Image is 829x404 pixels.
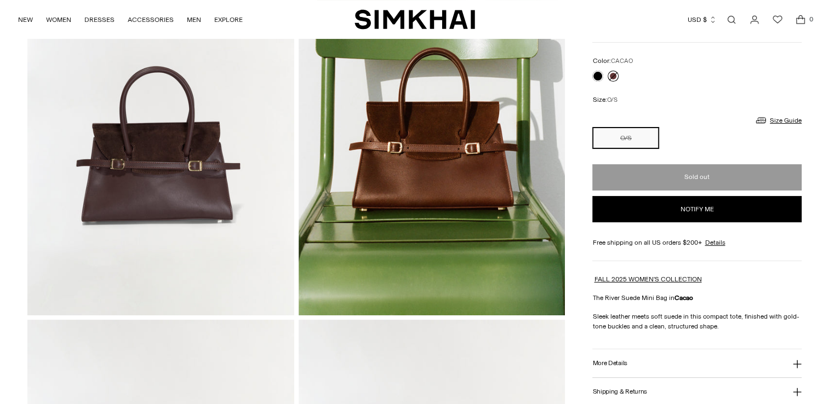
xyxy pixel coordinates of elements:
[806,14,816,24] span: 0
[187,8,201,32] a: MEN
[592,196,802,222] button: Notify me
[688,8,717,32] button: USD $
[592,56,632,66] label: Color:
[592,349,802,377] button: More Details
[790,9,811,31] a: Open cart modal
[744,9,765,31] a: Go to the account page
[721,9,742,31] a: Open search modal
[84,8,115,32] a: DRESSES
[355,9,475,30] a: SIMKHAI
[592,388,647,395] h3: Shipping & Returns
[592,311,802,331] p: Sleek leather meets soft suede in this compact tote, finished with gold-tone buckles and a clean,...
[705,238,725,247] a: Details
[754,113,802,127] a: Size Guide
[607,96,617,103] span: O/S
[592,238,802,247] div: Free shipping on all US orders $200+
[610,57,632,65] span: CACAO
[214,8,243,32] a: EXPLORE
[128,8,174,32] a: ACCESSORIES
[592,95,617,105] label: Size:
[594,275,701,283] a: FALL 2025 WOMEN'S COLLECTION
[592,360,627,367] h3: More Details
[592,127,659,149] button: O/S
[46,8,71,32] a: WOMEN
[767,9,788,31] a: Wishlist
[674,294,693,302] strong: Cacao
[18,8,33,32] a: NEW
[592,293,802,303] p: The River Suede Mini Bag in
